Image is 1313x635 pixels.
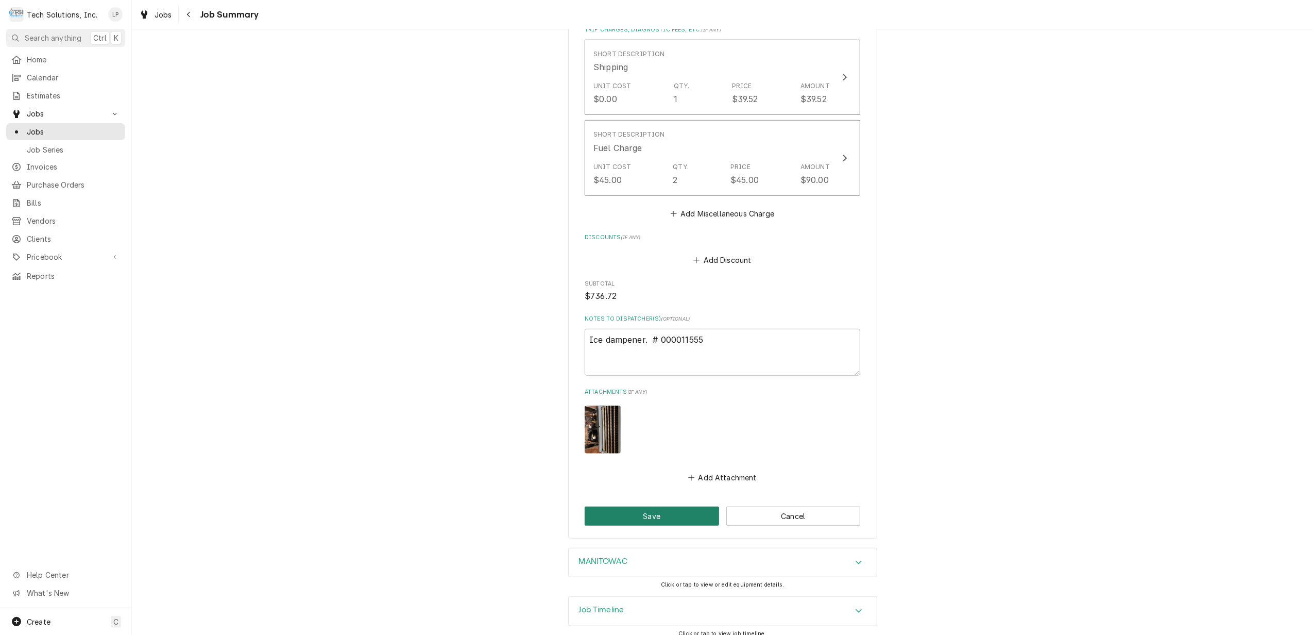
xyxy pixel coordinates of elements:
[6,212,125,229] a: Vendors
[585,315,860,323] label: Notes to Dispatcher(s)
[569,548,877,577] button: Accordion Details Expand Trigger
[579,605,624,615] h3: Job Timeline
[27,617,50,626] span: Create
[593,81,631,91] div: Unit Cost
[27,233,120,244] span: Clients
[114,32,118,43] span: K
[6,268,125,285] a: Reports
[593,142,642,154] div: Fuel Charge
[669,206,776,221] button: Add Miscellaneous Charge
[6,230,125,247] a: Clients
[108,7,123,22] div: Lisa Paschal's Avatar
[585,291,617,301] span: $736.72
[6,123,125,140] a: Jobs
[593,162,631,172] div: Unit Cost
[6,158,125,175] a: Invoices
[569,597,877,626] div: Accordion Header
[702,27,721,32] span: ( if any )
[6,141,125,158] a: Job Series
[27,197,120,208] span: Bills
[25,32,81,43] span: Search anything
[135,6,176,23] a: Jobs
[732,81,752,91] div: Price
[27,144,120,155] span: Job Series
[27,161,120,172] span: Invoices
[27,179,120,190] span: Purchase Orders
[569,597,877,626] button: Accordion Details Expand Trigger
[585,329,860,376] textarea: Ice dampener. # 000011555
[93,32,107,43] span: Ctrl
[585,40,860,115] button: Update Line Item
[674,93,677,105] div: 1
[726,507,861,526] button: Cancel
[800,93,827,105] div: $39.52
[27,54,120,65] span: Home
[27,90,120,101] span: Estimates
[585,388,860,396] label: Attachments
[6,176,125,193] a: Purchase Orders
[113,616,118,627] span: C
[585,26,860,34] label: Trip Charges, Diagnostic Fees, etc.
[568,548,877,578] div: MANITOWAC
[730,162,751,172] div: Price
[9,7,24,22] div: T
[6,29,125,47] button: Search anythingCtrlK
[800,81,830,91] div: Amount
[6,566,125,583] a: Go to Help Center
[27,215,120,226] span: Vendors
[692,253,753,268] button: Add Discount
[593,49,665,59] div: Short Description
[155,9,172,20] span: Jobs
[569,548,877,577] div: Accordion Header
[585,315,860,376] div: Notes to Dispatcher(s)
[800,162,830,172] div: Amount
[197,8,259,22] span: Job Summary
[9,7,24,22] div: Tech Solutions, Inc.'s Avatar
[627,389,647,395] span: ( if any )
[27,252,105,262] span: Pricebook
[27,570,119,580] span: Help Center
[585,280,860,302] div: Subtotal
[687,471,759,485] button: Add Attachment
[673,162,689,172] div: Qty.
[585,290,860,303] span: Subtotal
[593,130,665,139] div: Short Description
[585,507,719,526] button: Save
[181,6,197,23] button: Navigate back
[27,108,105,119] span: Jobs
[800,174,829,186] div: $90.00
[6,87,125,104] a: Estimates
[585,233,860,242] label: Discounts
[585,507,860,526] div: Button Group
[27,72,120,83] span: Calendar
[6,584,125,601] a: Go to What's New
[6,69,125,86] a: Calendar
[661,316,690,322] span: ( optional )
[585,406,621,454] img: o7v6JxC9TPymAfMMNUo6
[732,93,758,105] div: $39.52
[579,557,627,566] h3: MANITOWAC
[27,271,120,281] span: Reports
[661,581,785,588] span: Click or tap to view or edit equipment details.
[27,126,120,137] span: Jobs
[593,93,617,105] div: $0.00
[585,280,860,288] span: Subtotal
[27,9,97,20] div: Tech Solutions, Inc.
[674,81,690,91] div: Qty.
[673,174,677,186] div: 2
[593,174,622,186] div: $45.00
[585,233,860,268] div: Discounts
[568,596,877,626] div: Job Timeline
[730,174,759,186] div: $45.00
[108,7,123,22] div: LP
[585,507,860,526] div: Button Group Row
[585,388,860,484] div: Attachments
[6,248,125,265] a: Go to Pricebook
[6,51,125,68] a: Home
[593,61,628,73] div: Shipping
[585,26,860,221] div: Trip Charges, Diagnostic Fees, etc.
[27,588,119,598] span: What's New
[585,120,860,195] button: Update Line Item
[6,105,125,122] a: Go to Jobs
[621,235,640,240] span: ( if any )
